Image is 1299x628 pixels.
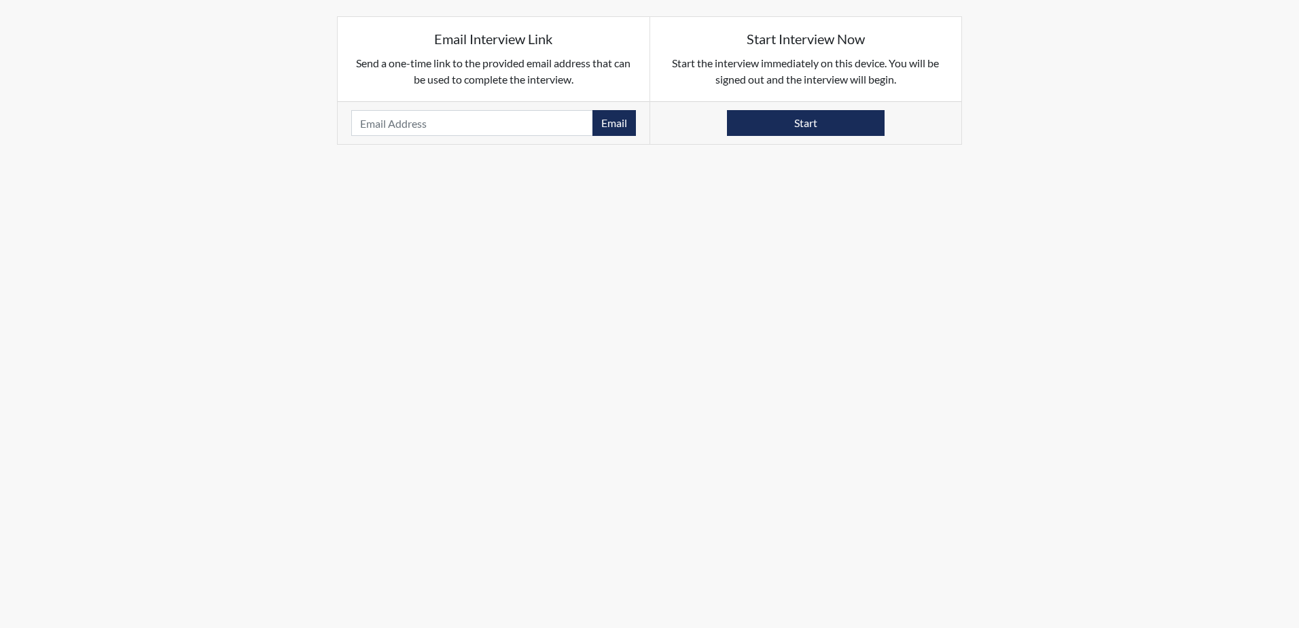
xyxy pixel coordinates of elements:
[664,55,948,88] p: Start the interview immediately on this device. You will be signed out and the interview will begin.
[351,31,636,47] h5: Email Interview Link
[664,31,948,47] h5: Start Interview Now
[351,110,593,136] input: Email Address
[351,55,636,88] p: Send a one-time link to the provided email address that can be used to complete the interview.
[592,110,636,136] button: Email
[727,110,885,136] button: Start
